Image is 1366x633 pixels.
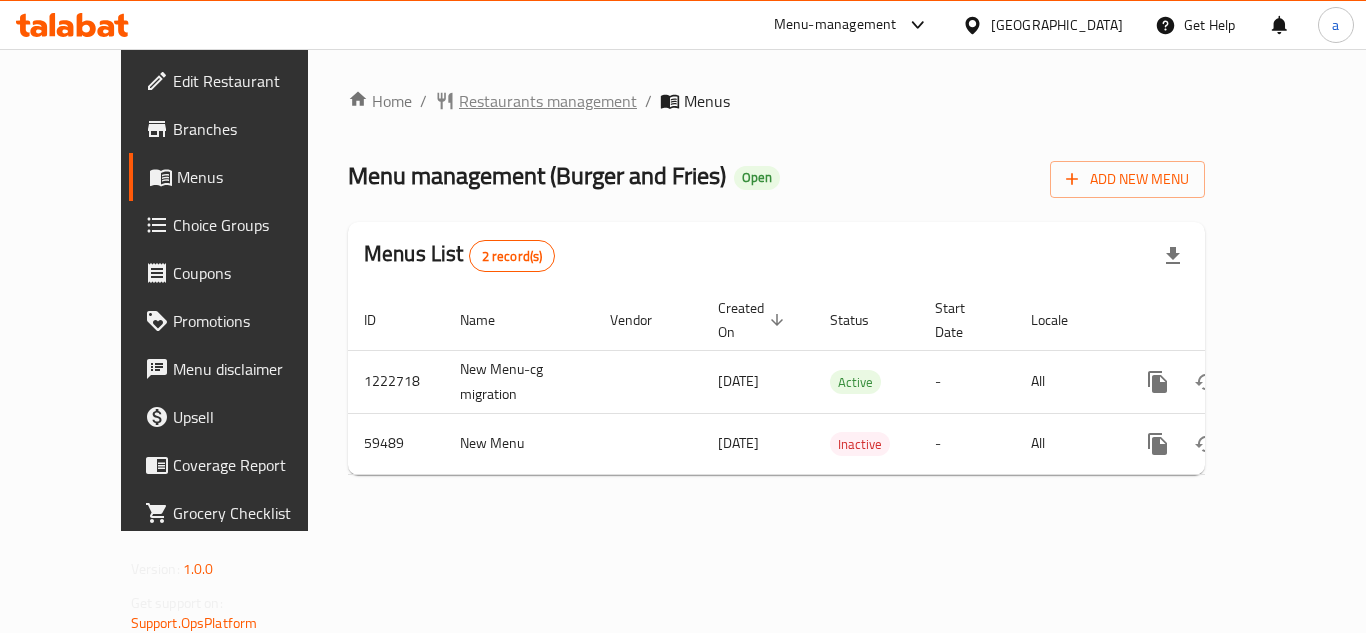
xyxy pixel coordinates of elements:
[470,247,555,266] span: 2 record(s)
[177,165,333,189] span: Menus
[645,89,652,113] li: /
[684,89,730,113] span: Menus
[173,261,333,285] span: Coupons
[444,350,594,413] td: New Menu-cg migration
[991,14,1123,36] div: [GEOGRAPHIC_DATA]
[1031,308,1094,332] span: Locale
[129,345,349,393] a: Menu disclaimer
[129,441,349,489] a: Coverage Report
[129,201,349,249] a: Choice Groups
[348,89,1205,113] nav: breadcrumb
[1015,350,1118,413] td: All
[131,556,180,582] span: Version:
[183,556,214,582] span: 1.0.0
[734,169,780,186] span: Open
[610,308,678,332] span: Vendor
[348,413,444,474] td: 59489
[129,393,349,441] a: Upsell
[173,69,333,93] span: Edit Restaurant
[935,296,991,344] span: Start Date
[1118,290,1342,351] th: Actions
[1134,420,1182,468] button: more
[919,350,1015,413] td: -
[173,357,333,381] span: Menu disclaimer
[1149,232,1197,280] div: Export file
[173,309,333,333] span: Promotions
[348,153,726,198] span: Menu management ( Burger and Fries )
[129,489,349,537] a: Grocery Checklist
[1015,413,1118,474] td: All
[1332,14,1339,36] span: a
[444,413,594,474] td: New Menu
[459,89,637,113] span: Restaurants management
[1134,358,1182,406] button: more
[830,432,890,456] div: Inactive
[830,308,895,332] span: Status
[173,117,333,141] span: Branches
[129,297,349,345] a: Promotions
[718,368,759,394] span: [DATE]
[420,89,427,113] li: /
[718,296,790,344] span: Created On
[830,370,881,394] div: Active
[129,153,349,201] a: Menus
[1182,420,1230,468] button: Change Status
[173,405,333,429] span: Upsell
[1050,161,1205,198] button: Add New Menu
[919,413,1015,474] td: -
[364,239,555,272] h2: Menus List
[348,350,444,413] td: 1222718
[830,371,881,394] span: Active
[129,249,349,297] a: Coupons
[830,433,890,456] span: Inactive
[460,308,521,332] span: Name
[469,240,556,272] div: Total records count
[1066,167,1189,192] span: Add New Menu
[173,501,333,525] span: Grocery Checklist
[348,89,412,113] a: Home
[131,590,223,616] span: Get support on:
[173,453,333,477] span: Coverage Report
[129,57,349,105] a: Edit Restaurant
[734,166,780,190] div: Open
[1182,358,1230,406] button: Change Status
[364,308,402,332] span: ID
[435,89,637,113] a: Restaurants management
[173,213,333,237] span: Choice Groups
[348,290,1342,475] table: enhanced table
[718,430,759,456] span: [DATE]
[129,105,349,153] a: Branches
[774,13,897,37] div: Menu-management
